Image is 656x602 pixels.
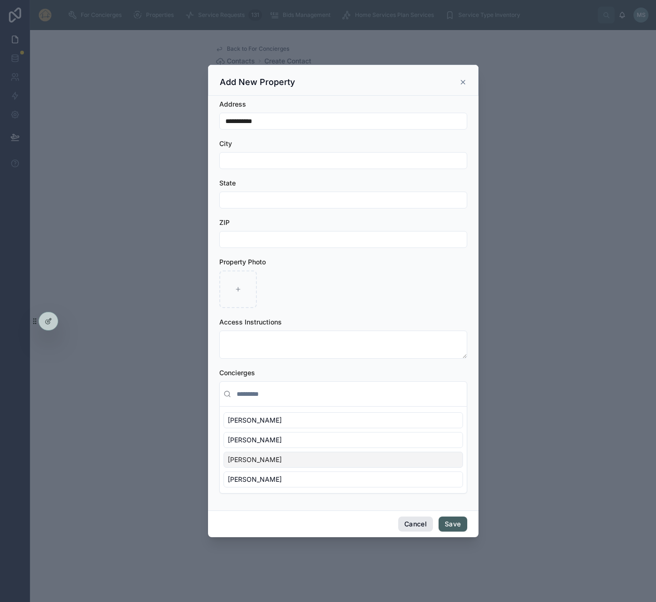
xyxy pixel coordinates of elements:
span: Property Photo [219,258,266,266]
span: Concierges [219,369,255,377]
span: ZIP [219,218,230,226]
button: Save [439,517,467,532]
span: City [219,139,232,147]
span: [PERSON_NAME] [228,416,282,425]
span: [PERSON_NAME] [228,475,282,484]
span: [PERSON_NAME] [228,435,282,445]
span: Address [219,100,246,108]
h3: Add New Property [220,77,295,88]
span: [PERSON_NAME] [228,455,282,464]
div: Suggestions [220,407,467,493]
span: Access Instructions [219,318,282,326]
button: Cancel [398,517,433,532]
span: State [219,179,236,187]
